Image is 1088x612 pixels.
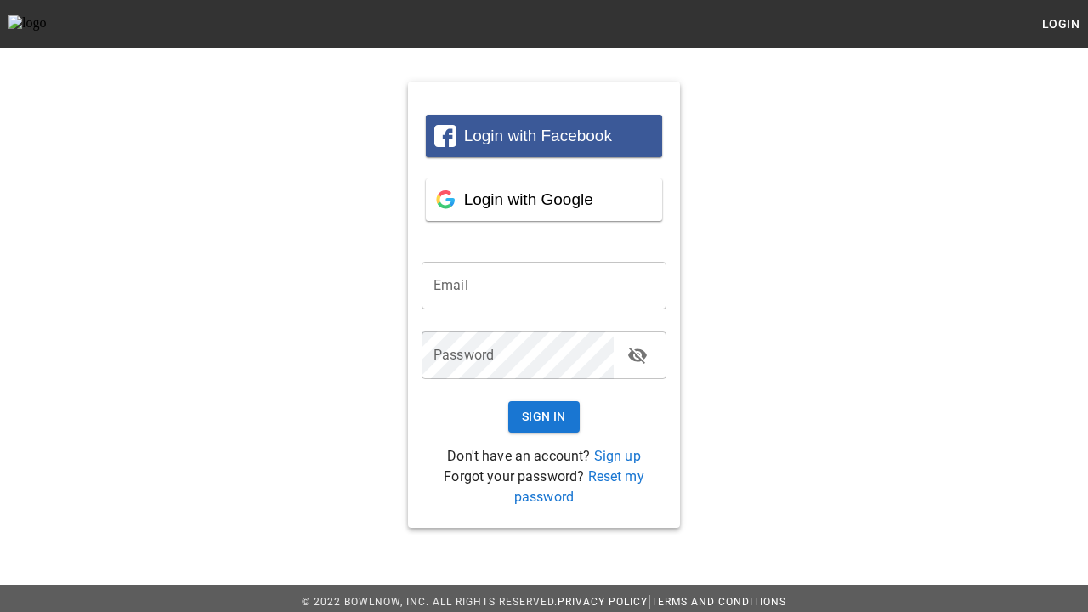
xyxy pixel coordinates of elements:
[426,178,662,221] button: Login with Google
[422,467,666,507] p: Forgot your password?
[302,596,558,608] span: © 2022 BowlNow, Inc. All Rights Reserved.
[464,190,593,208] span: Login with Google
[426,115,662,157] button: Login with Facebook
[1034,8,1088,40] button: Login
[594,448,641,464] a: Sign up
[422,446,666,467] p: Don't have an account?
[8,15,102,32] img: logo
[558,596,648,608] a: Privacy Policy
[514,468,644,505] a: Reset my password
[651,596,786,608] a: Terms and Conditions
[620,338,654,372] button: toggle password visibility
[464,127,612,144] span: Login with Facebook
[508,401,580,433] button: Sign In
